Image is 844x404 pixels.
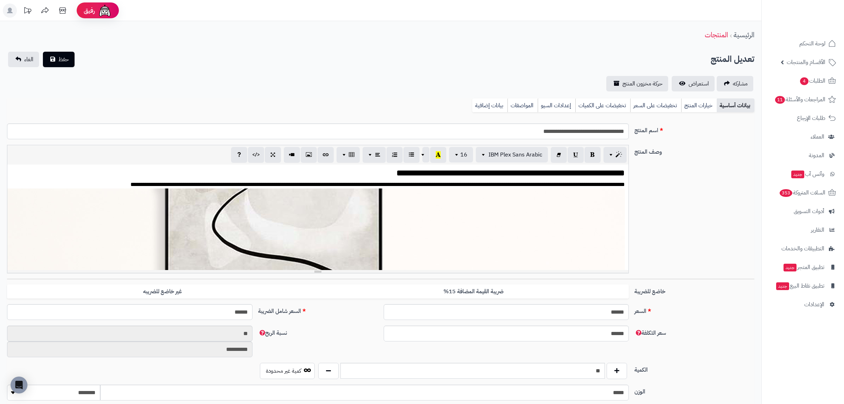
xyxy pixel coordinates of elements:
button: 16 [449,147,473,162]
label: السعر [632,304,757,315]
span: وآتس آب [791,169,824,179]
span: استعراض [689,79,709,88]
span: التطبيقات والخدمات [781,244,824,254]
span: تطبيق المتجر [783,262,824,272]
span: سعر التكلفة [634,329,666,337]
a: السلات المتروكة353 [766,184,840,201]
span: جديد [784,264,797,271]
a: التطبيقات والخدمات [766,240,840,257]
a: المراجعات والأسئلة11 [766,91,840,108]
label: السعر شامل الضريبة [255,304,381,315]
span: الإعدادات [804,300,824,309]
label: خاضع للضريبة [632,284,757,296]
label: الوزن [632,385,757,396]
span: مشاركه [733,79,748,88]
span: الغاء [24,55,33,64]
span: الأقسام والمنتجات [787,57,825,67]
label: وصف المنتج [632,145,757,156]
span: جديد [776,282,789,290]
span: IBM Plex Sans Arabic [488,150,542,159]
label: اسم المنتج [632,123,757,135]
a: تخفيضات على الكميات [575,98,630,113]
label: غير خاضع للضريبه [7,284,318,299]
a: الغاء [8,52,39,67]
span: 16 [460,150,467,159]
span: طلبات الإرجاع [797,113,825,123]
span: حركة مخزون المنتج [622,79,663,88]
a: الرئيسية [734,30,754,40]
a: بيانات إضافية [472,98,507,113]
span: حفظ [58,55,69,64]
span: السلات المتروكة [779,188,825,198]
a: المنتجات [705,30,728,40]
a: تطبيق نقاط البيعجديد [766,277,840,294]
a: تطبيق المتجرجديد [766,259,840,276]
a: إعدادات السيو [538,98,575,113]
a: طلبات الإرجاع [766,110,840,127]
span: 11 [775,96,785,104]
a: حركة مخزون المنتج [606,76,668,91]
span: لوحة التحكم [799,39,825,49]
label: الكمية [632,363,757,374]
span: نسبة الربح [258,329,287,337]
span: رفيق [84,6,95,15]
a: العملاء [766,128,840,145]
a: تخفيضات على السعر [630,98,681,113]
span: جديد [791,171,804,178]
h2: تعديل المنتج [711,52,754,66]
a: الإعدادات [766,296,840,313]
span: تطبيق نقاط البيع [775,281,824,291]
img: logo-2.png [796,19,837,34]
span: المدونة [809,150,824,160]
a: أدوات التسويق [766,203,840,220]
span: 353 [780,189,792,197]
span: أدوات التسويق [794,206,824,216]
a: مشاركه [717,76,753,91]
span: التقارير [811,225,824,235]
img: ai-face.png [98,4,112,18]
a: خيارات المنتج [681,98,717,113]
span: المراجعات والأسئلة [774,95,825,104]
button: حفظ [43,52,75,67]
span: الطلبات [799,76,825,86]
button: IBM Plex Sans Arabic [476,147,548,162]
a: الطلبات4 [766,72,840,89]
span: 4 [800,77,808,85]
span: العملاء [811,132,824,142]
a: المدونة [766,147,840,164]
a: بيانات أساسية [717,98,754,113]
a: المواصفات [507,98,538,113]
div: Open Intercom Messenger [11,377,27,393]
a: وآتس آبجديد [766,166,840,182]
a: التقارير [766,222,840,238]
label: ضريبة القيمة المضافة 15% [318,284,629,299]
a: استعراض [672,76,715,91]
a: تحديثات المنصة [19,4,36,19]
a: لوحة التحكم [766,35,840,52]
